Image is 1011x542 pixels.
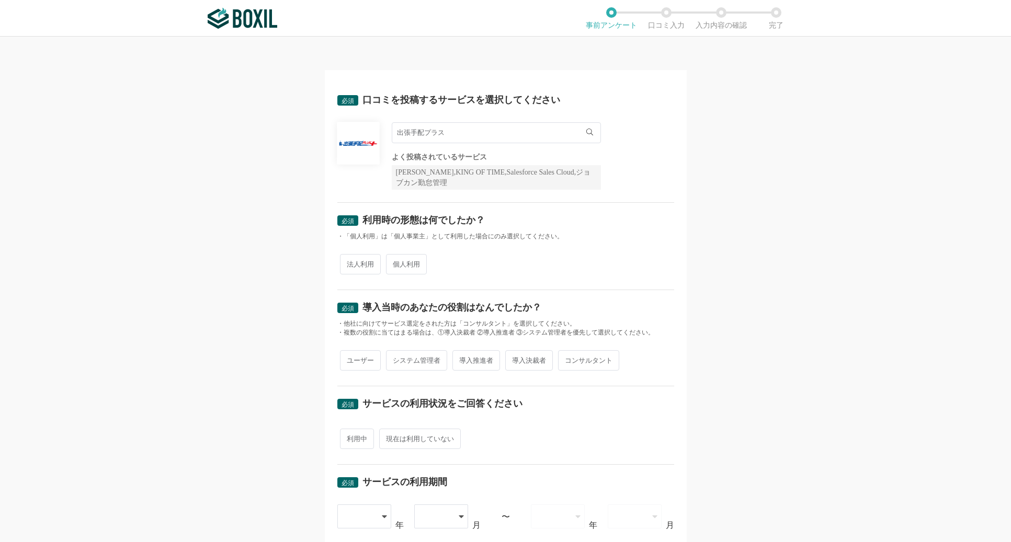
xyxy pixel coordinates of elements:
[362,215,485,225] div: 利用時の形態は何でしたか？
[337,319,674,328] div: ・他社に向けてサービス選定をされた方は「コンサルタント」を選択してください。
[362,303,541,312] div: 導入当時のあなたの役割はなんでしたか？
[589,521,597,529] div: 年
[502,513,510,521] div: 〜
[584,7,639,29] li: 事前アンケート
[342,305,354,312] span: 必須
[392,154,601,161] div: よく投稿されているサービス
[694,7,749,29] li: 入力内容の確認
[386,254,427,274] span: 個人利用
[340,254,381,274] span: 法人利用
[379,429,461,449] span: 現在は利用していない
[340,429,374,449] span: 利用中
[395,521,404,529] div: 年
[392,165,601,190] div: [PERSON_NAME],KING OF TIME,Salesforce Sales Cloud,ジョブカン勤怠管理
[452,350,500,371] span: 導入推進者
[505,350,553,371] span: 導入決裁者
[342,97,354,105] span: 必須
[639,7,694,29] li: 口コミ入力
[362,399,522,408] div: サービスの利用状況をご回答ください
[362,95,560,105] div: 口コミを投稿するサービスを選択してください
[337,328,674,337] div: ・複数の役割に当てはまる場合は、①導入決裁者 ②導入推進者 ③システム管理者を優先して選択してください。
[558,350,619,371] span: コンサルタント
[666,521,674,529] div: 月
[362,477,447,487] div: サービスの利用期間
[337,232,674,241] div: ・「個人利用」は「個人事業主」として利用した場合にのみ選択してください。
[392,122,601,143] input: サービス名で検索
[208,8,277,29] img: ボクシルSaaS_ロゴ
[386,350,447,371] span: システム管理者
[749,7,804,29] li: 完了
[342,479,354,487] span: 必須
[340,350,381,371] span: ユーザー
[342,217,354,225] span: 必須
[342,401,354,408] span: 必須
[472,521,481,529] div: 月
